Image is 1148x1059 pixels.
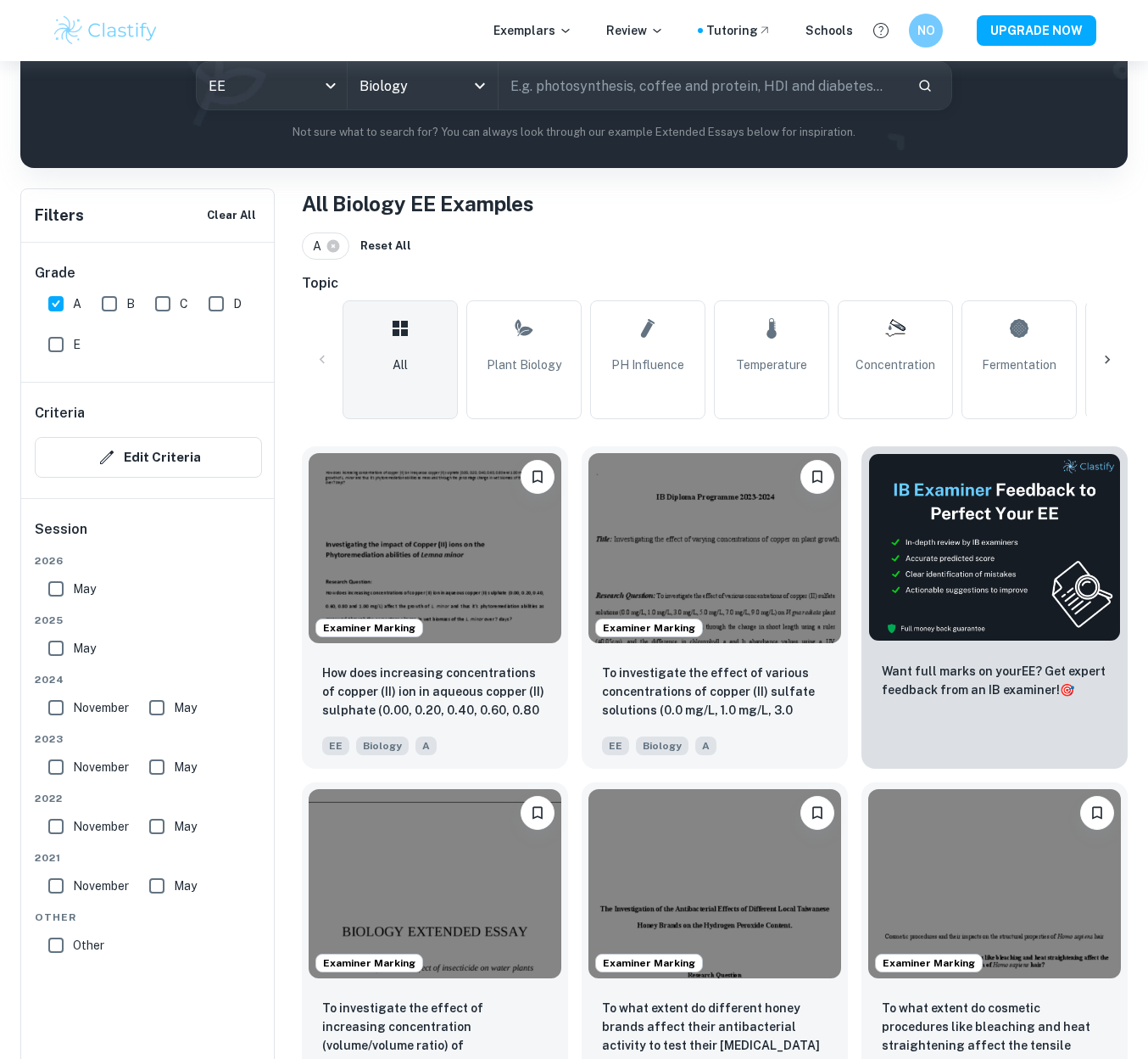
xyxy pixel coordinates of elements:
img: Biology EE example thumbnail: To investigate the effect of various con [588,453,841,643]
button: Reset All [356,233,415,259]
span: Examiner Marking [876,955,982,971]
h6: Filters [35,204,84,227]
span: May [174,877,197,895]
p: How does increasing concentrations of copper (II) ion in aqueous copper (II) sulphate (0.00, 0.20... [322,664,548,721]
button: Bookmark [521,460,554,494]
span: EE [322,737,349,755]
input: E.g. photosynthesis, coffee and protein, HDI and diabetes... [499,62,904,109]
button: UPGRADE NOW [977,15,1096,46]
button: Clear All [203,203,260,228]
span: May [174,817,197,836]
img: Biology EE example thumbnail: How does increasing concentrations of co [309,453,561,643]
h6: Topic [302,273,1128,294]
button: NO [909,14,943,48]
span: Examiner Marking [316,955,422,971]
h6: NO [917,21,936,40]
span: 2025 [35,613,262,628]
p: Want full marks on your EE ? Get expert feedback from an IB examiner! [882,662,1107,699]
span: Examiner Marking [596,955,702,971]
a: Tutoring [706,21,772,40]
span: November [73,698,129,717]
span: Other [73,936,104,955]
span: A [415,737,437,755]
button: Search [911,71,939,100]
p: To what extent do different honey brands affect their antibacterial activity to test their hydrog... [602,999,828,1056]
span: EE [602,737,629,755]
span: Plant Biology [487,356,561,374]
p: To what extent do cosmetic procedures like bleaching and heat straightening affect the tensile st... [882,999,1107,1056]
span: 2026 [35,553,262,569]
a: ThumbnailWant full marks on yourEE? Get expert feedback from an IB examiner! [861,446,1128,769]
span: All [393,356,408,374]
a: Examiner MarkingBookmarkTo investigate the effect of various concentrations of copper (II) sulfat... [582,446,848,769]
span: May [174,698,197,717]
span: 2023 [35,731,262,747]
img: Clastify logo [52,14,159,48]
span: May [174,758,197,776]
span: November [73,877,129,895]
div: A [302,233,349,260]
button: Help and Feedback [867,16,895,45]
p: Review [606,21,664,40]
button: Open [468,74,492,98]
p: To investigate the effect of various concentrations of copper (II) sulfate solutions (0.0 mg/L, 1... [602,664,828,721]
span: A [73,294,81,313]
button: Bookmark [1080,796,1114,830]
h6: Session [35,519,262,553]
span: A [313,237,329,255]
span: Biology [636,737,688,755]
span: pH Influence [611,356,684,374]
h6: Criteria [35,403,85,423]
p: To investigate the effect of increasing concentration (volume/volume ratio) of malathion (0.1%,0.... [322,999,548,1056]
div: EE [197,62,347,109]
button: Bookmark [521,796,554,830]
button: Bookmark [800,796,834,830]
span: D [233,294,242,313]
img: Biology EE example thumbnail: To investigate the effect of increasing [309,789,561,979]
a: Examiner MarkingBookmarkHow does increasing concentrations of copper (II) ion in aqueous copper (... [302,446,568,769]
span: November [73,817,129,836]
span: Examiner Marking [316,620,422,636]
span: 2021 [35,850,262,866]
span: Concentration [855,356,935,374]
img: Biology EE example thumbnail: To what extent do cosmetic procedures li [868,789,1121,979]
span: Examiner Marking [596,620,702,636]
span: C [180,294,188,313]
span: A [695,737,716,755]
h6: Grade [35,263,262,283]
p: Exemplars [493,21,572,40]
span: May [73,639,96,658]
span: E [73,335,81,354]
button: Edit Criteria [35,437,262,478]
span: November [73,758,129,776]
a: Schools [805,21,853,40]
span: Biology [356,737,409,755]
span: Fermentation [982,356,1056,374]
img: Biology EE example thumbnail: To what extent do different honey brands [588,789,841,979]
span: 🎯 [1060,683,1074,697]
img: Thumbnail [868,453,1121,642]
span: Other [35,910,262,925]
h1: All Biology EE Examples [302,188,1128,219]
span: 2022 [35,791,262,806]
span: May [73,580,96,598]
span: Temperature [736,356,807,374]
button: Bookmark [800,460,834,494]
span: 2024 [35,672,262,687]
span: B [126,294,135,313]
p: Not sure what to search for? You can always look through our example Extended Essays below for in... [34,124,1114,141]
